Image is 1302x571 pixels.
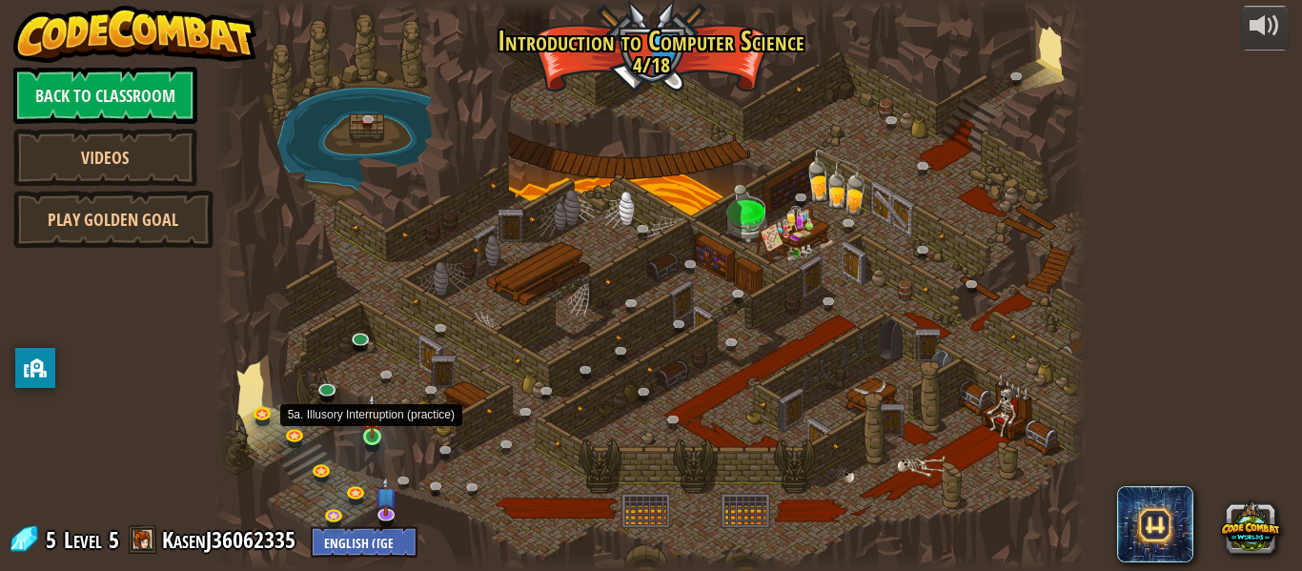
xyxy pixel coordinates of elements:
[64,524,102,556] span: Level
[1241,6,1289,51] button: Adjust volume
[362,393,382,438] img: level-banner-started.png
[109,524,119,555] span: 5
[13,67,197,124] a: Back to Classroom
[46,524,62,555] span: 5
[375,477,397,517] img: level-banner-unstarted-subscriber.png
[15,348,55,388] button: privacy banner
[162,524,301,555] a: KasenJ36062335
[13,6,257,63] img: CodeCombat - Learn how to code by playing a game
[13,129,197,186] a: Videos
[13,191,214,248] a: Play Golden Goal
